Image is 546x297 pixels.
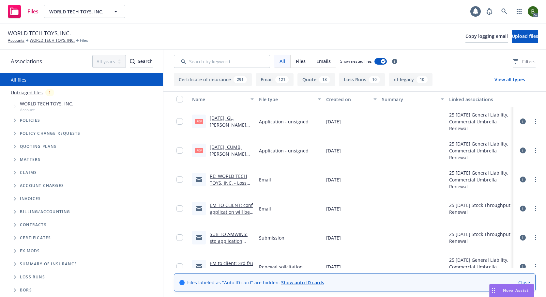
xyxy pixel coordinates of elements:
[20,236,51,240] span: Certificates
[44,5,125,18] button: WORLD TECH TOYS, INC.
[11,77,26,83] a: All files
[20,132,80,135] span: Policy change requests
[326,147,341,154] span: [DATE]
[449,231,511,244] div: 25 [DATE] Stock Throughput Renewal
[210,173,253,200] a: RE: WORLD TECH TOYS, INC. - Loss Runs - PL2666172 & XS3289377
[259,263,303,270] span: Renewal solicitation
[195,119,203,124] span: pdf
[484,73,536,86] button: View all types
[296,58,306,65] span: Files
[80,38,88,43] span: Files
[20,118,40,122] span: Policies
[20,184,64,188] span: Account charges
[489,284,534,297] button: Nova Assist
[339,73,385,86] button: Loss Runs
[449,140,511,161] div: 25 [DATE] General Liability, Commercial Umbrella Renewal
[528,6,538,17] img: photo
[518,279,530,286] a: Close
[259,176,271,183] span: Email
[49,8,106,15] span: WORLD TECH TOYS, INC.
[5,2,41,21] a: Files
[319,76,330,83] div: 18
[326,118,341,125] span: [DATE]
[522,58,536,65] span: Filters
[210,231,248,251] a: SUB TO AMWINS: stp application .msg
[20,197,41,201] span: Invoices
[449,169,511,190] div: 25 [DATE] General Liability, Commercial Umbrella Renewal
[176,234,183,241] input: Toggle Row Selected
[27,9,38,14] span: Files
[20,158,40,162] span: Matters
[176,176,183,183] input: Toggle Row Selected
[8,29,71,38] span: WORLD TECH TOYS, INC.
[369,76,380,83] div: 10
[210,202,253,222] a: EM TO CLIENT: conf application will be submitted.msg
[8,38,24,43] a: Accounts
[513,5,526,18] a: Switch app
[297,73,335,86] button: Quote
[389,73,432,86] button: nf-legacy
[498,5,511,18] a: Search
[130,55,153,68] div: Search
[11,89,43,96] a: Untriaged files
[176,263,183,270] input: Toggle Row Selected
[326,96,370,103] div: Created on
[20,223,47,227] span: Contracts
[20,275,45,279] span: Loss Runs
[20,145,57,148] span: Quoting plans
[324,91,379,107] button: Created on
[259,147,309,154] span: Application - unsigned
[259,118,309,125] span: Application - unsigned
[280,58,285,65] span: All
[20,171,37,175] span: Claims
[447,91,513,107] button: Linked associations
[20,249,40,253] span: Ex Mods
[326,234,341,241] span: [DATE]
[449,96,511,103] div: Linked associations
[532,117,539,125] a: more
[326,263,341,270] span: [DATE]
[503,288,529,293] span: Nova Assist
[532,205,539,212] a: more
[281,279,324,286] a: Show auto ID cards
[176,147,183,154] input: Toggle Row Selected
[176,205,183,212] input: Toggle Row Selected
[465,30,508,43] button: Copy logging email
[187,279,324,286] span: Files labeled as "Auto ID card" are hidden.
[210,260,253,287] a: EM to client: 3rd f/u on STP app needed / Sales projections (GL).msg
[190,91,256,107] button: Name
[417,76,428,83] div: 10
[483,5,496,18] a: Report a Bug
[513,58,536,65] span: Filters
[532,147,539,154] a: more
[513,55,536,68] button: Filters
[259,234,284,241] span: Submission
[490,284,498,297] div: Drag to move
[176,96,183,102] input: Select all
[259,96,313,103] div: File type
[465,33,508,39] span: Copy logging email
[275,76,289,83] div: 121
[192,96,247,103] div: Name
[316,58,331,65] span: Emails
[11,57,42,66] span: Associations
[512,33,538,39] span: Upload files
[174,73,252,86] button: Certificate of insurance
[259,205,271,212] span: Email
[326,205,341,212] span: [DATE]
[0,99,163,205] div: Tree Example
[532,234,539,242] a: more
[174,55,270,68] input: Search by keyword...
[449,257,511,277] div: 25 [DATE] General Liability, Commercial Umbrella Renewal
[379,91,446,107] button: Summary
[340,58,372,64] span: Show nested files
[382,96,436,103] div: Summary
[20,210,70,214] span: Billing/Accounting
[0,205,163,297] div: Folder Tree Example
[20,107,73,113] span: Account
[449,111,511,132] div: 25 [DATE] General Liability, Commercial Umbrella Renewal
[45,89,54,96] div: 1
[449,202,511,215] div: 25 [DATE] Stock Throughput Renewal
[20,288,32,292] span: BORs
[210,144,249,164] a: [DATE], CUMB, [PERSON_NAME] 131 Unsigned.pdf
